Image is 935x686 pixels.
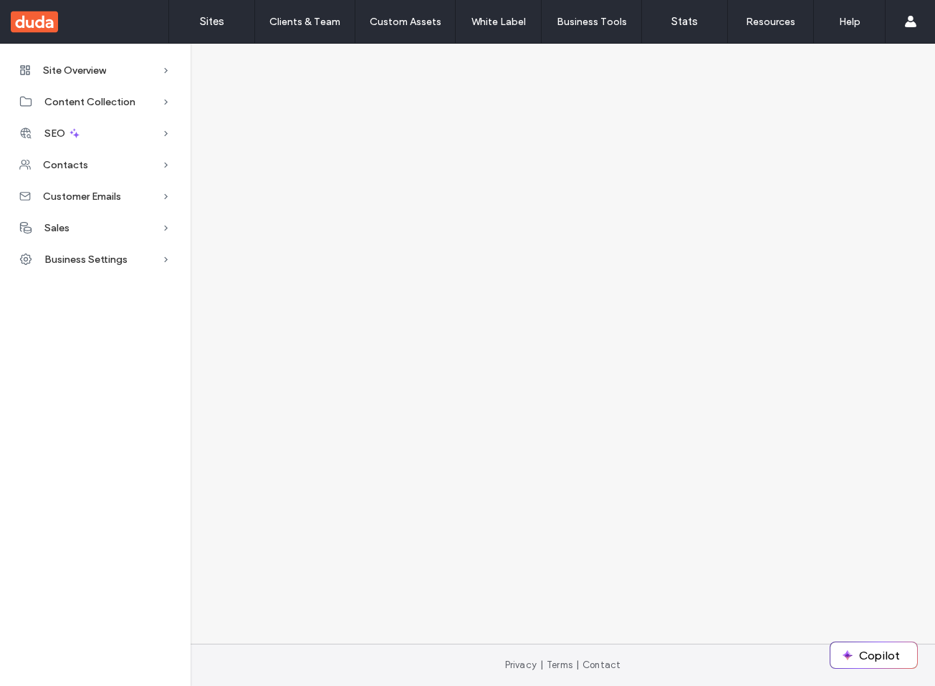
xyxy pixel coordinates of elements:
span: Customer Emails [43,190,121,203]
a: Contact [582,660,620,670]
label: Stats [671,15,698,28]
span: Site Overview [43,64,106,77]
span: Content Collection [44,96,135,108]
label: Sites [200,15,224,28]
label: Clients & Team [269,16,340,28]
span: | [540,660,543,670]
span: Contacts [43,159,88,171]
span: Sales [44,222,69,234]
label: White Label [471,16,526,28]
span: SEO [44,127,65,140]
button: Copilot [830,642,917,668]
span: | [576,660,579,670]
label: Business Tools [557,16,627,28]
span: Business Settings [44,253,128,266]
label: Resources [746,16,795,28]
label: Custom Assets [370,16,441,28]
a: Terms [547,660,572,670]
a: Privacy [505,660,537,670]
label: Help [839,16,860,28]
